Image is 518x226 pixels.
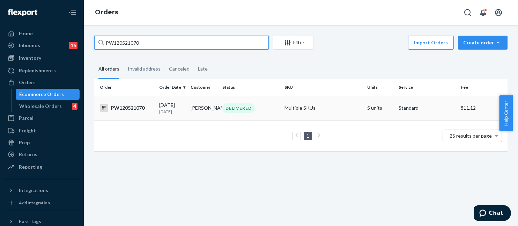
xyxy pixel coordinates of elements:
[16,89,80,100] a: Ecommerce Orders
[159,102,185,115] div: [DATE]
[222,103,255,113] div: DELIVERED
[4,28,80,39] a: Home
[450,133,492,139] span: 25 results per page
[4,185,80,196] button: Integrations
[476,6,490,20] button: Open notifications
[19,67,56,74] div: Replenishments
[4,77,80,88] a: Orders
[100,104,154,112] div: PW120521070
[220,79,282,96] th: Status
[89,2,124,23] ol: breadcrumbs
[19,218,41,225] div: Fast Tags
[98,60,119,79] div: All orders
[156,79,188,96] th: Order Date
[94,36,269,50] input: Search orders
[491,6,505,20] button: Open account menu
[159,109,185,115] p: [DATE]
[474,205,511,223] iframe: Opens a widget where you can chat to one of our agents
[396,79,458,96] th: Service
[19,115,34,122] div: Parcel
[463,39,502,46] div: Create order
[458,36,508,50] button: Create order
[4,112,80,124] a: Parcel
[4,52,80,64] a: Inventory
[282,79,364,96] th: SKU
[19,151,37,158] div: Returns
[364,96,396,120] td: 5 units
[19,139,30,146] div: Prep
[94,79,156,96] th: Order
[188,96,220,120] td: [PERSON_NAME]
[273,36,313,50] button: Filter
[19,54,41,61] div: Inventory
[408,36,454,50] button: Import Orders
[19,103,62,110] div: Wholesale Orders
[4,161,80,173] a: Reporting
[305,133,311,139] a: Page 1 is your current page
[198,60,208,78] div: Late
[4,199,80,207] a: Add Integration
[169,60,190,78] div: Canceled
[499,95,513,131] button: Help Center
[8,9,37,16] img: Flexport logo
[19,163,42,170] div: Reporting
[19,91,64,98] div: Ecommerce Orders
[461,6,475,20] button: Open Search Box
[364,79,396,96] th: Units
[72,103,77,110] div: 4
[273,39,313,46] div: Filter
[69,42,77,49] div: 15
[16,101,80,112] a: Wholesale Orders4
[4,65,80,76] a: Replenishments
[19,79,36,86] div: Orders
[399,104,455,111] p: Standard
[458,96,508,120] td: $11.12
[19,30,33,37] div: Home
[66,6,80,20] button: Close Navigation
[282,96,364,120] td: Multiple SKUs
[4,149,80,160] a: Returns
[4,137,80,148] a: Prep
[4,40,80,51] a: Inbounds15
[19,200,50,206] div: Add Integration
[19,42,40,49] div: Inbounds
[191,84,217,90] div: Customer
[4,125,80,136] a: Freight
[458,79,508,96] th: Fee
[95,8,118,16] a: Orders
[128,60,161,78] div: Invalid address
[19,187,48,194] div: Integrations
[19,127,36,134] div: Freight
